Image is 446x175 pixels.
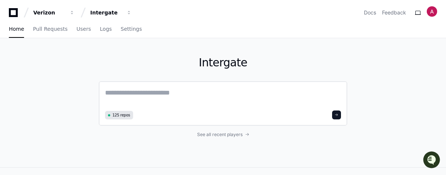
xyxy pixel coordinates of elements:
span: Pylon [74,78,89,83]
span: Logs [100,27,112,31]
img: ACg8ocLovNQBmIREo-5IHISiD1wNbuzxsiNtZ4iGsRHNwK1BIhFW6w=s96-c [427,6,437,17]
span: Users [77,27,91,31]
a: Logs [100,21,112,38]
img: PlayerZero [7,7,22,22]
a: See all recent players [99,132,347,138]
a: Docs [364,9,376,16]
button: Start new chat [126,57,135,66]
a: Powered byPylon [52,77,89,83]
span: Home [9,27,24,31]
div: We're offline, but we'll be back soon! [25,63,107,69]
h1: Intergate [99,56,347,69]
span: Pull Requests [33,27,67,31]
span: 125 repos [112,112,130,118]
div: Welcome [7,30,135,42]
a: Pull Requests [33,21,67,38]
button: Intergate [87,6,135,19]
a: Home [9,21,24,38]
span: See all recent players [197,132,243,138]
span: Settings [121,27,142,31]
div: Verizon [33,9,65,16]
img: 1756235613930-3d25f9e4-fa56-45dd-b3ad-e072dfbd1548 [7,55,21,69]
a: Settings [121,21,142,38]
div: Start new chat [25,55,121,63]
button: Feedback [382,9,406,16]
iframe: Open customer support [422,151,442,171]
button: Verizon [30,6,78,19]
div: Intergate [90,9,122,16]
a: Users [77,21,91,38]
